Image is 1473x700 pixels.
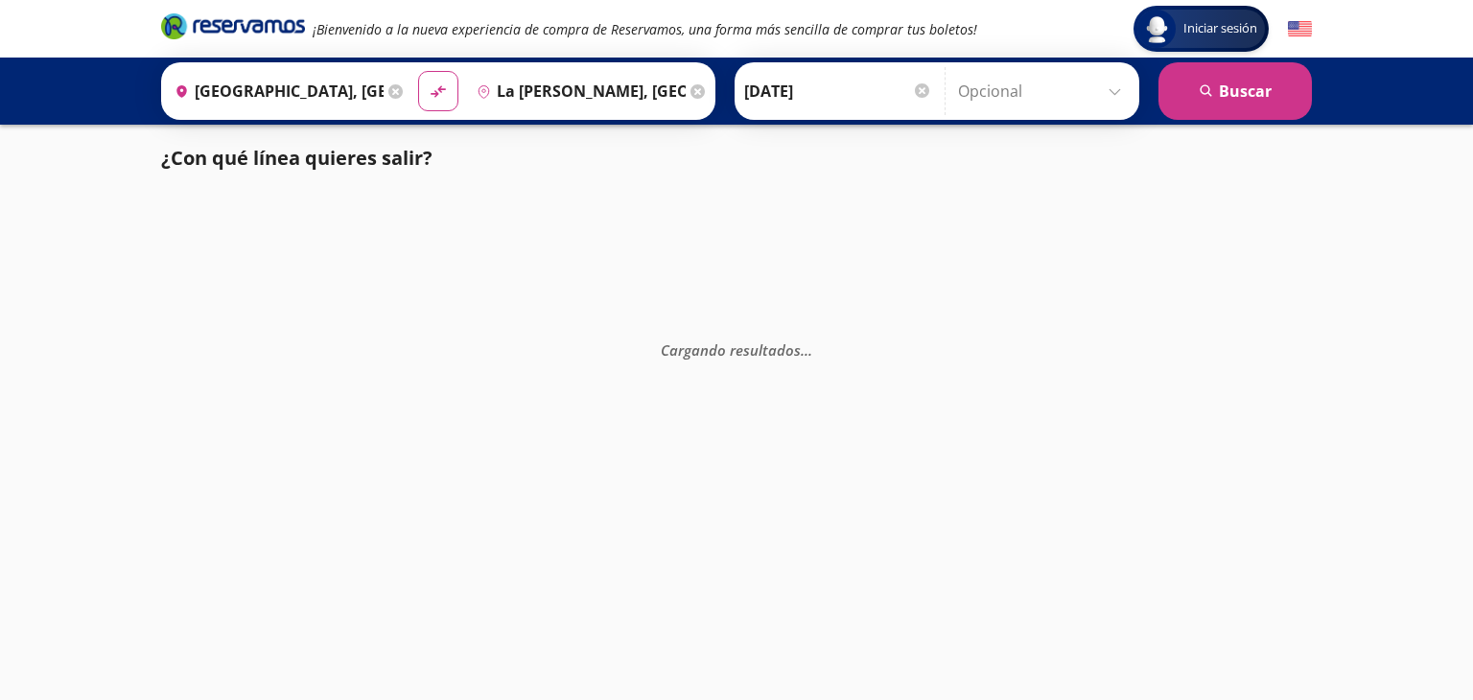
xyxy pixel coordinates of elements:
[161,144,433,173] p: ¿Con qué línea quieres salir?
[808,340,812,360] span: .
[161,12,305,40] i: Brand Logo
[744,67,932,115] input: Elegir Fecha
[801,340,805,360] span: .
[161,12,305,46] a: Brand Logo
[469,67,686,115] input: Buscar Destino
[313,20,977,38] em: ¡Bienvenido a la nueva experiencia de compra de Reservamos, una forma más sencilla de comprar tus...
[1158,62,1312,120] button: Buscar
[167,67,384,115] input: Buscar Origen
[1176,19,1265,38] span: Iniciar sesión
[805,340,808,360] span: .
[1288,17,1312,41] button: English
[958,67,1130,115] input: Opcional
[661,340,812,360] em: Cargando resultados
